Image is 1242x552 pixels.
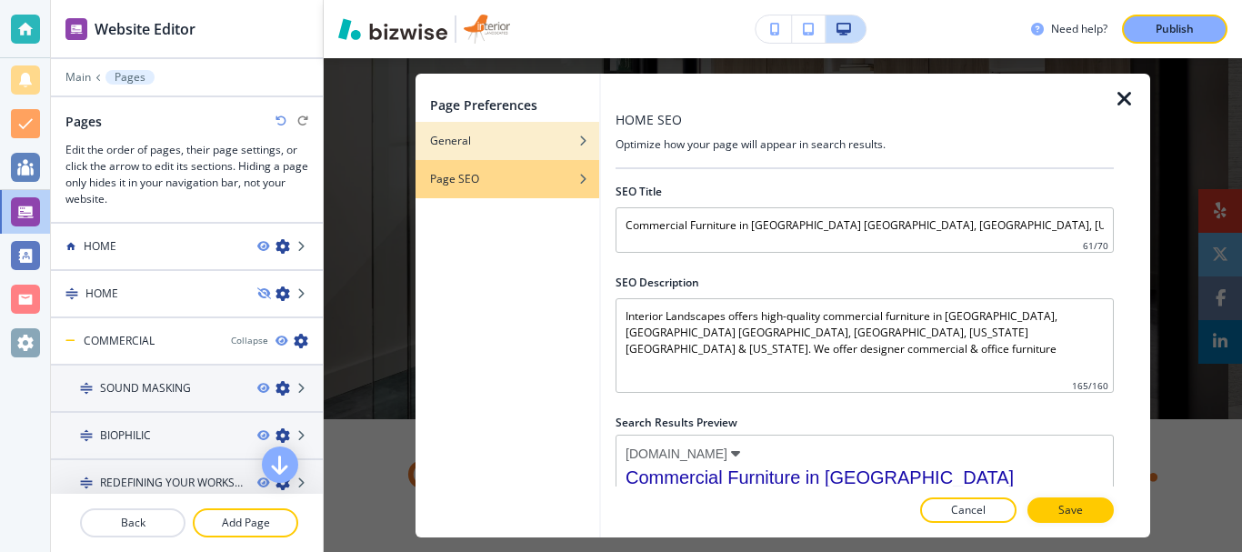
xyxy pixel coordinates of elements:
[65,287,78,300] img: Drag
[338,18,447,40] img: Bizwise Logo
[82,515,184,531] p: Back
[193,508,298,537] button: Add Page
[616,298,1114,393] textarea: Interior Landscapes offers high-quality commercial furniture in [GEOGRAPHIC_DATA], [GEOGRAPHIC_DA...
[65,112,102,131] h2: Pages
[416,160,599,198] button: Page SEO
[616,136,1114,153] h4: Optimize how your page will appear in search results.
[626,445,727,462] span: [DOMAIN_NAME]
[616,415,1114,431] h2: Search Results Preview
[1156,21,1194,37] p: Publish
[85,286,118,302] h4: HOME
[80,477,93,489] img: Drag
[616,207,1114,253] input: The title that will appear in search results
[65,71,91,84] button: Main
[616,110,682,129] h3: HOME SEO
[51,413,323,460] div: DragBIOPHILIC
[464,15,510,44] img: Your Logo
[416,122,599,160] button: General
[231,334,268,347] button: Collapse
[51,366,323,413] div: DragSOUND MASKING
[626,466,1104,537] span: Commercial Furniture in [GEOGRAPHIC_DATA] [GEOGRAPHIC_DATA], [GEOGRAPHIC_DATA], [US_STATE][GEOGRA...
[195,515,296,531] p: Add Page
[100,427,151,444] h4: BIOPHILIC
[84,238,116,255] h4: HOME
[115,71,145,84] p: Pages
[84,333,155,349] h4: COMMERCIAL
[1083,239,1108,253] h4: 61 / 70
[430,171,479,187] h4: Page SEO
[51,271,323,318] div: DragHOME
[430,95,537,115] h2: Page Preferences
[80,508,185,537] button: Back
[65,142,308,207] h3: Edit the order of pages, their page settings, or click the arrow to edit its sections. Hiding a p...
[430,133,471,149] h4: General
[920,497,1017,523] button: Cancel
[65,18,87,40] img: editor icon
[616,184,662,200] h2: SEO Title
[100,380,191,396] h4: SOUND MASKING
[105,70,155,85] button: Pages
[51,224,323,271] div: HOME
[951,502,986,518] p: Cancel
[95,18,195,40] h2: Website Editor
[1072,379,1108,393] h4: 165 / 160
[1051,21,1107,37] h3: Need help?
[1122,15,1227,44] button: Publish
[80,382,93,395] img: Drag
[1027,497,1114,523] button: Save
[616,275,699,291] h2: SEO Description
[1058,502,1083,518] p: Save
[51,460,323,507] div: DragREDEFINING YOUR WORKSPACE
[80,429,93,442] img: Drag
[100,475,243,491] h4: REDEFINING YOUR WORKSPACE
